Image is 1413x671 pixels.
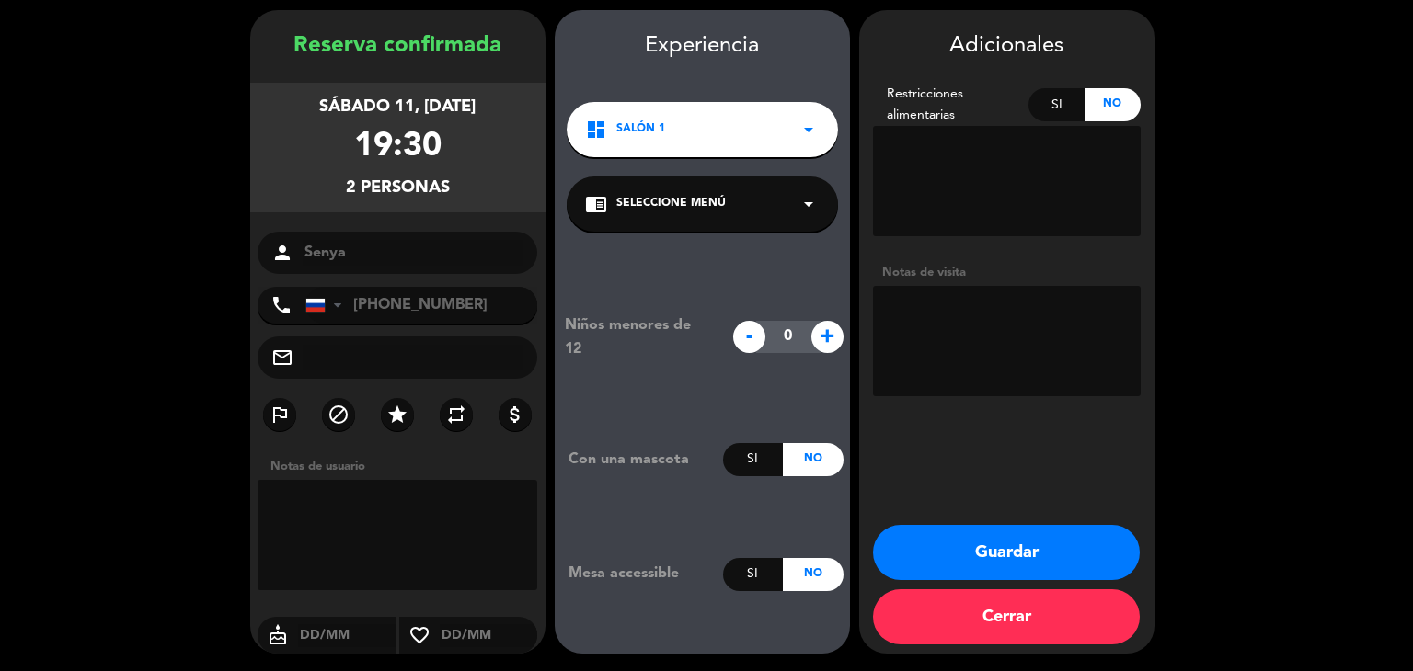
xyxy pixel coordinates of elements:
[555,562,723,586] div: Mesa accessible
[551,313,723,361] div: Niños menores de 12
[1085,88,1141,121] div: No
[319,94,476,120] div: sábado 11, [DATE]
[733,321,765,353] span: -
[585,193,607,215] i: chrome_reader_mode
[504,404,526,426] i: attach_money
[271,347,293,369] i: mail_outline
[616,120,665,139] span: Salón 1
[811,321,844,353] span: +
[723,558,783,591] div: Si
[399,624,440,646] i: favorite_border
[873,28,1141,64] div: Adicionales
[798,193,820,215] i: arrow_drop_down
[258,624,298,646] i: cake
[585,119,607,141] i: dashboard
[298,624,396,647] input: DD/MM
[873,84,1029,126] div: Restricciones alimentarias
[440,624,538,647] input: DD/MM
[269,404,291,426] i: outlined_flag
[306,288,349,323] div: Russia (Россия): +7
[798,119,820,141] i: arrow_drop_down
[873,589,1140,644] button: Cerrar
[1028,88,1085,121] div: Si
[783,443,843,476] div: No
[271,242,293,264] i: person
[354,120,442,175] div: 19:30
[555,448,723,472] div: Con una mascota
[783,558,843,591] div: No
[873,525,1140,580] button: Guardar
[250,28,546,64] div: Reserva confirmada
[873,263,1141,282] div: Notas de visita
[616,195,726,213] span: Seleccione Menú
[261,457,546,476] div: Notas de usuario
[555,28,850,64] div: Experiencia
[445,404,467,426] i: repeat
[723,443,783,476] div: Si
[270,294,293,316] i: phone
[327,404,350,426] i: block
[346,175,450,201] div: 2 personas
[386,404,408,426] i: star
